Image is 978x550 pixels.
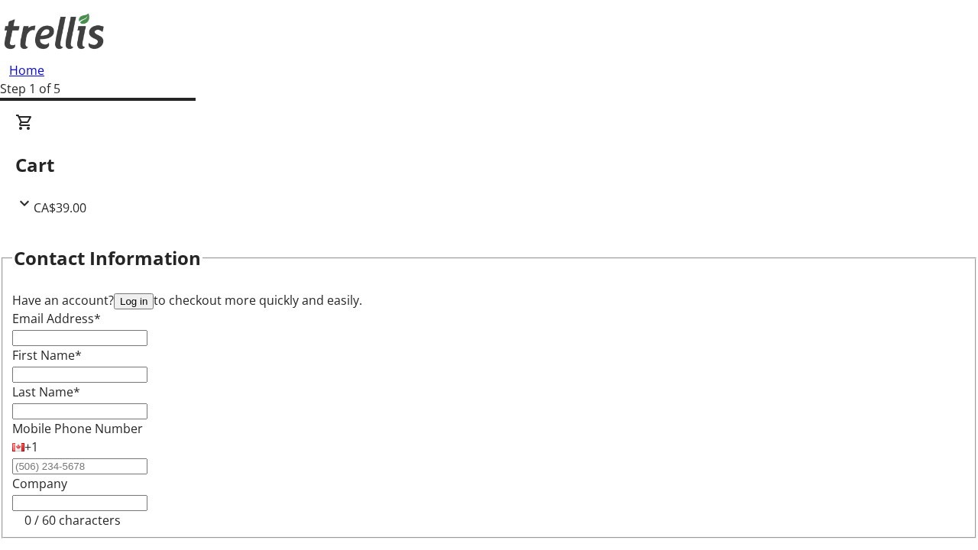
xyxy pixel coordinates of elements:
div: CartCA$39.00 [15,113,963,217]
label: Company [12,475,67,492]
label: Email Address* [12,310,101,327]
input: (506) 234-5678 [12,458,147,474]
div: Have an account? to checkout more quickly and easily. [12,291,966,309]
button: Log in [114,293,154,309]
h2: Contact Information [14,244,201,272]
span: CA$39.00 [34,199,86,216]
label: Mobile Phone Number [12,420,143,437]
tr-character-limit: 0 / 60 characters [24,512,121,529]
label: Last Name* [12,383,80,400]
h2: Cart [15,151,963,179]
label: First Name* [12,347,82,364]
